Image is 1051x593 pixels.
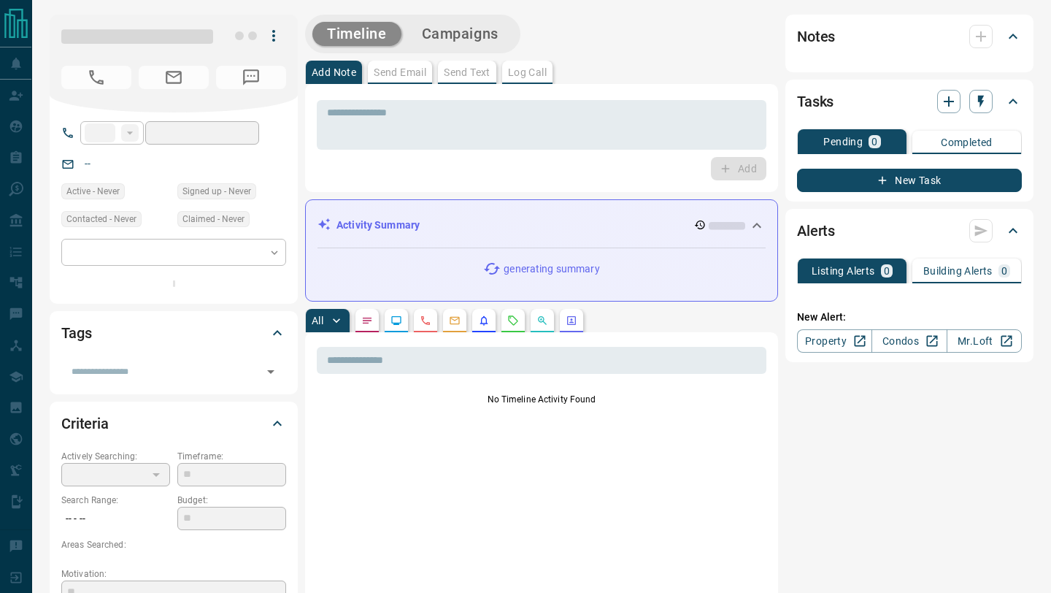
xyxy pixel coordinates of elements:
[182,212,245,226] span: Claimed - Never
[66,184,120,199] span: Active - Never
[317,212,766,239] div: Activity Summary
[61,315,286,351] div: Tags
[85,158,91,169] a: --
[449,315,461,326] svg: Emails
[797,90,834,113] h2: Tasks
[61,450,170,463] p: Actively Searching:
[182,184,251,199] span: Signed up - Never
[390,315,402,326] svg: Lead Browsing Activity
[66,212,136,226] span: Contacted - Never
[177,450,286,463] p: Timeframe:
[797,213,1022,248] div: Alerts
[312,22,401,46] button: Timeline
[61,507,170,531] p: -- - --
[871,329,947,353] a: Condos
[812,266,875,276] p: Listing Alerts
[1001,266,1007,276] p: 0
[947,329,1022,353] a: Mr.Loft
[336,218,420,233] p: Activity Summary
[420,315,431,326] svg: Calls
[797,310,1022,325] p: New Alert:
[797,25,835,48] h2: Notes
[504,261,599,277] p: generating summary
[823,137,863,147] p: Pending
[177,494,286,507] p: Budget:
[312,315,323,326] p: All
[312,67,356,77] p: Add Note
[216,66,286,89] span: No Number
[61,66,131,89] span: No Number
[536,315,548,326] svg: Opportunities
[507,315,519,326] svg: Requests
[61,538,286,551] p: Areas Searched:
[797,169,1022,192] button: New Task
[941,137,993,148] p: Completed
[61,406,286,441] div: Criteria
[923,266,993,276] p: Building Alerts
[361,315,373,326] svg: Notes
[797,84,1022,119] div: Tasks
[478,315,490,326] svg: Listing Alerts
[797,19,1022,54] div: Notes
[61,412,109,435] h2: Criteria
[139,66,209,89] span: No Email
[317,393,766,406] p: No Timeline Activity Found
[61,321,91,345] h2: Tags
[871,137,877,147] p: 0
[797,219,835,242] h2: Alerts
[566,315,577,326] svg: Agent Actions
[407,22,513,46] button: Campaigns
[61,567,286,581] p: Motivation:
[797,329,872,353] a: Property
[261,361,281,382] button: Open
[61,494,170,507] p: Search Range:
[884,266,890,276] p: 0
